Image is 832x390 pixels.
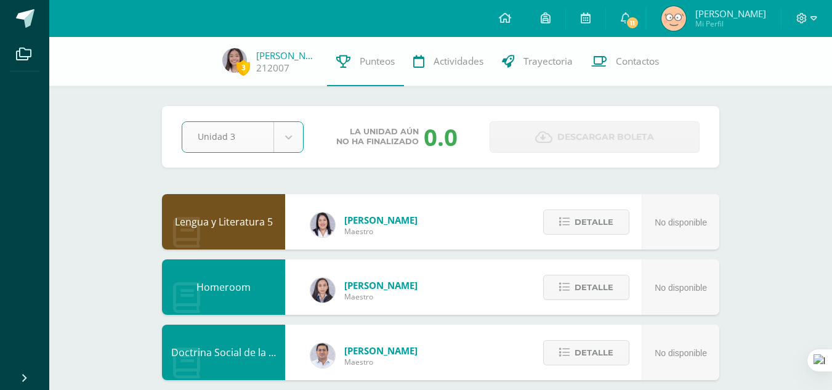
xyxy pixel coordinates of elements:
span: 3 [236,60,250,75]
span: 11 [626,16,639,30]
div: Doctrina Social de la Iglesia [162,325,285,380]
span: Maestro [344,291,418,302]
span: [PERSON_NAME] [344,344,418,357]
span: [PERSON_NAME] [344,279,418,291]
a: Contactos [582,37,668,86]
span: La unidad aún no ha finalizado [336,127,419,147]
button: Detalle [543,340,629,365]
span: Actividades [434,55,483,68]
span: Punteos [360,55,395,68]
span: Contactos [616,55,659,68]
span: No disponible [655,348,707,358]
a: Punteos [327,37,404,86]
span: Unidad 3 [198,122,258,151]
a: [PERSON_NAME] [256,49,318,62]
span: Maestro [344,357,418,367]
span: No disponible [655,217,707,227]
a: 212007 [256,62,289,75]
img: 35694fb3d471466e11a043d39e0d13e5.png [310,278,335,303]
span: Detalle [575,341,613,364]
button: Detalle [543,275,629,300]
span: [PERSON_NAME] [344,214,418,226]
span: Detalle [575,276,613,299]
div: Lengua y Literatura 5 [162,194,285,250]
a: Trayectoria [493,37,582,86]
img: 0efa06bf55d835d7f677146712b902f1.png [661,6,686,31]
img: 15aaa72b904403ebb7ec886ca542c491.png [310,343,335,368]
span: Trayectoria [523,55,573,68]
span: Descargar boleta [557,122,654,152]
span: Mi Perfil [695,18,766,29]
div: 0.0 [424,121,458,153]
span: Maestro [344,226,418,237]
img: fd1196377973db38ffd7ffd912a4bf7e.png [310,213,335,237]
a: Unidad 3 [182,122,303,152]
span: Detalle [575,211,613,234]
span: No disponible [655,283,707,293]
button: Detalle [543,209,629,235]
div: Homeroom [162,259,285,315]
span: [PERSON_NAME] [695,7,766,20]
img: a4edf9b3286cfd43df08ece18344d72f.png [222,48,247,73]
a: Actividades [404,37,493,86]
